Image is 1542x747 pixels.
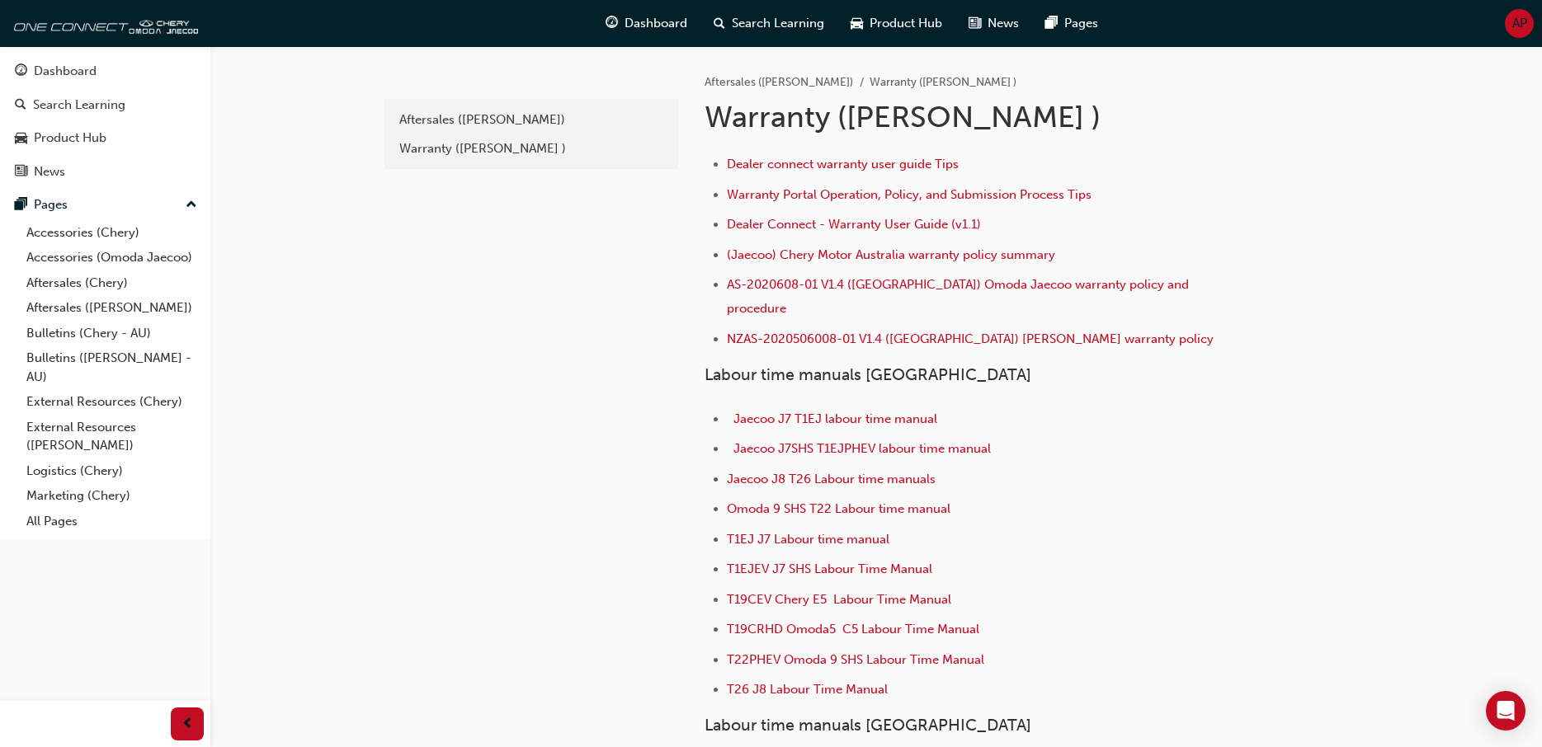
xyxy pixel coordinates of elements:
span: up-icon [186,195,197,216]
a: Aftersales ([PERSON_NAME]) [20,295,204,321]
span: news-icon [15,165,27,180]
a: Aftersales (Chery) [20,270,204,296]
a: Warranty Portal Operation, Policy, and Submission Process Tips [727,187,1092,202]
a: External Resources (Chery) [20,389,204,415]
a: Jaecoo J7 T1EJ labour time manual [733,411,937,426]
span: News [988,14,1019,33]
a: Bulletins ([PERSON_NAME] - AU) [20,345,204,389]
img: oneconnect [8,7,198,40]
button: Pages [7,190,204,220]
a: Product Hub [7,123,204,153]
a: Marketing (Chery) [20,483,204,509]
a: Omoda 9 SHS T22 Labour time manual [727,501,950,516]
button: AP [1505,9,1534,38]
a: Warranty ([PERSON_NAME] ) [391,134,672,163]
a: news-iconNews [955,7,1032,40]
a: Aftersales ([PERSON_NAME]) [705,75,853,89]
a: Dashboard [7,56,204,87]
span: pages-icon [1045,13,1058,34]
span: prev-icon [182,714,194,735]
div: News [34,162,65,181]
span: Dashboard [625,14,687,33]
span: Product Hub [870,14,942,33]
div: Product Hub [34,129,106,148]
a: NZAS-2020506008-01 V1.4 ([GEOGRAPHIC_DATA]) [PERSON_NAME] warranty policy [727,331,1214,346]
div: Aftersales ([PERSON_NAME]) [399,110,663,129]
a: Bulletins (Chery - AU) [20,321,204,346]
a: Logistics (Chery) [20,458,204,484]
a: T1EJ J7 Labour time manual [727,532,889,547]
a: T26 J8 Labour Time Manual [727,682,888,697]
div: Pages [34,195,68,214]
a: Accessories (Chery) [20,220,204,246]
a: pages-iconPages [1032,7,1111,40]
a: Accessories (Omoda Jaecoo) [20,245,204,270]
span: Pages [1064,14,1098,33]
span: guage-icon [606,13,618,34]
a: News [7,157,204,187]
span: search-icon [15,98,26,113]
span: guage-icon [15,64,27,79]
a: car-iconProduct Hub [837,7,955,40]
a: Dealer Connect - Warranty User Guide (v1.1) [727,217,981,232]
a: search-iconSearch Learning [700,7,837,40]
span: Labour time manuals [GEOGRAPHIC_DATA] [705,716,1031,735]
a: T22PHEV Omoda 9 SHS Labour Time Manual [727,652,984,667]
a: T19CRHD Omoda5 C5 Labour Time Manual [727,622,979,637]
div: Search Learning [33,96,125,115]
a: Aftersales ([PERSON_NAME]) [391,106,672,134]
a: External Resources ([PERSON_NAME]) [20,415,204,458]
span: search-icon [714,13,725,34]
span: car-icon [15,131,27,146]
span: AP [1512,14,1527,33]
span: car-icon [851,13,863,34]
h1: Warranty ([PERSON_NAME] ) [705,99,1246,135]
a: Jaecoo J7SHS T1EJPHEV labour time manual [733,441,991,456]
span: pages-icon [15,198,27,213]
a: Jaecoo J8 T26 Labour time manuals [727,472,936,486]
button: DashboardSearch LearningProduct HubNews [7,53,204,190]
a: (Jaecoo) Chery Motor Australia warranty policy summary [727,247,1055,262]
a: All Pages [20,509,204,534]
div: Open Intercom Messenger [1486,691,1525,731]
a: Dealer connect warranty user guide Tips [727,157,959,171]
a: AS-2020608-01 V1.4 ([GEOGRAPHIC_DATA]) Omoda Jaecoo warranty policy and procedure [727,277,1192,316]
span: news-icon [969,13,981,34]
a: Search Learning [7,90,204,120]
span: Labour time manuals [GEOGRAPHIC_DATA] [705,365,1031,384]
div: Dashboard [34,62,97,81]
li: Warranty ([PERSON_NAME] ) [870,73,1016,92]
a: T19CEV Chery E5 Labour Time Manual [727,592,951,607]
a: T1EJEV J7 SHS Labour Time Manual [727,561,932,576]
div: Warranty ([PERSON_NAME] ) [399,139,663,158]
span: Search Learning [732,14,824,33]
a: guage-iconDashboard [592,7,700,40]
